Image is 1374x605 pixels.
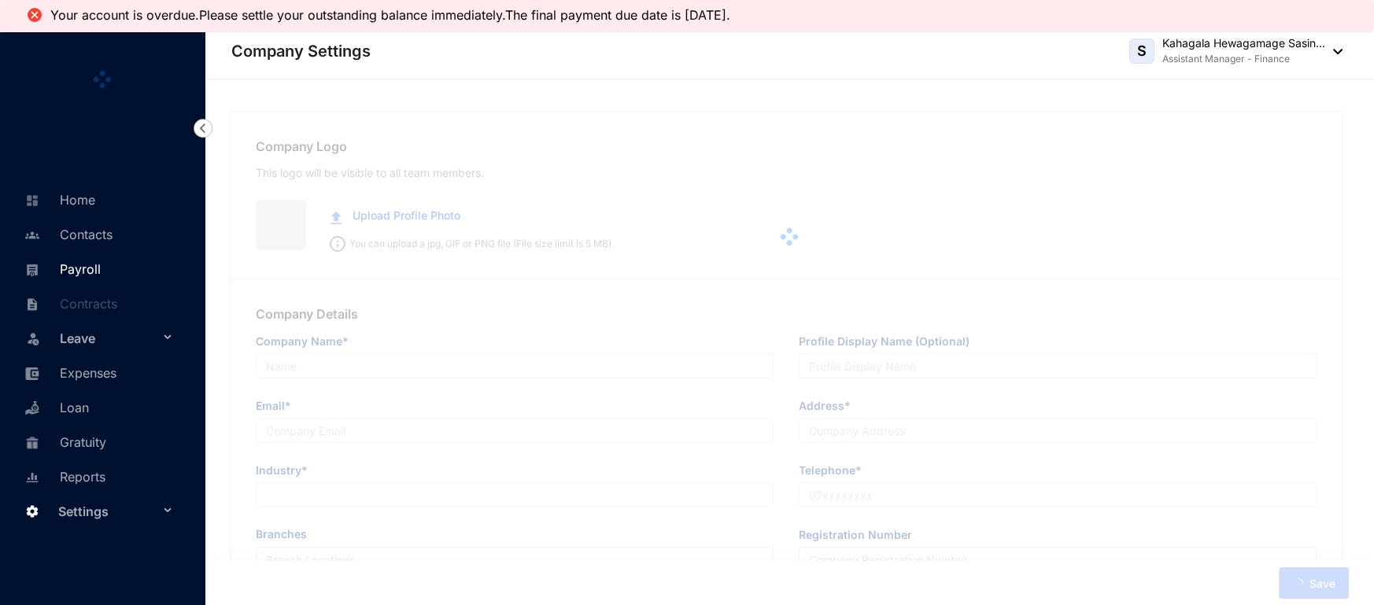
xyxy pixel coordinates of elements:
a: Reports [20,469,105,485]
img: report-unselected.e6a6b4230fc7da01f883.svg [25,470,39,485]
li: Reports [13,459,186,493]
img: settings.f4f5bcbb8b4eaa341756.svg [25,504,39,518]
img: people-unselected.118708e94b43a90eceab.svg [25,228,39,242]
a: Gratuity [20,434,106,450]
li: Contracts [13,286,186,320]
img: leave-unselected.2934df6273408c3f84d9.svg [25,330,41,346]
img: payroll-unselected.b590312f920e76f0c668.svg [25,263,39,277]
img: contract-unselected.99e2b2107c0a7dd48938.svg [25,297,39,312]
p: Kahagala Hewagamage Sasin... [1162,35,1325,51]
a: Home [20,192,95,208]
a: Contracts [20,296,117,312]
span: Settings [58,496,159,527]
a: Payroll [20,261,101,277]
img: nav-icon-left.19a07721e4dec06a274f6d07517f07b7.svg [194,119,212,138]
li: Loan [13,389,186,424]
a: Expenses [20,365,116,381]
p: Assistant Manager - Finance [1162,51,1325,67]
img: alert-icon-error.ae2eb8c10aa5e3dc951a89517520af3a.svg [25,6,44,24]
span: Leave [60,323,159,354]
li: Your account is overdue.Please settle your outstanding balance immediately.The final payment due ... [50,8,738,22]
img: expense-unselected.2edcf0507c847f3e9e96.svg [25,367,39,381]
li: Payroll [13,251,186,286]
li: Home [13,182,186,216]
img: dropdown-black.8e83cc76930a90b1a4fdb6d089b7bf3a.svg [1325,49,1343,54]
p: Company Settings [231,40,371,62]
a: Contacts [20,227,113,242]
img: home-unselected.a29eae3204392db15eaf.svg [25,194,39,208]
li: Gratuity [13,424,186,459]
span: S [1137,44,1147,58]
li: Contacts [13,216,186,251]
a: Loan [20,400,89,415]
li: Expenses [13,355,186,389]
img: loan-unselected.d74d20a04637f2d15ab5.svg [25,401,39,415]
img: gratuity-unselected.a8c340787eea3cf492d7.svg [25,436,39,450]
